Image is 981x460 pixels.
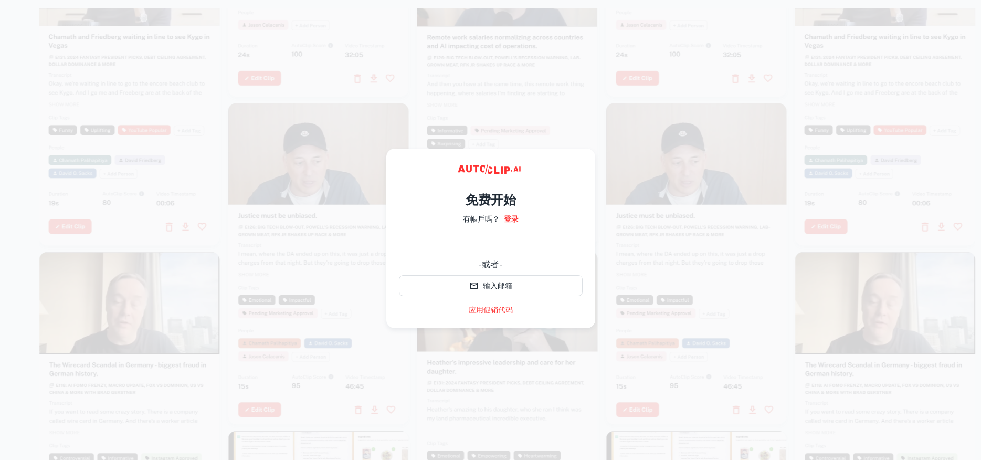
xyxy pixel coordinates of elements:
[466,192,516,207] font: 免费开始
[504,213,519,225] a: 登录
[394,232,588,255] iframe: “使用Google账号登录”按钮
[463,215,500,223] font: 有帳戶嗎？
[504,215,519,223] font: 登录
[483,282,512,290] font: 输入邮箱
[399,275,583,296] button: 输入邮箱
[478,259,503,269] font: - 或者 -
[469,306,513,314] font: 应用促销代码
